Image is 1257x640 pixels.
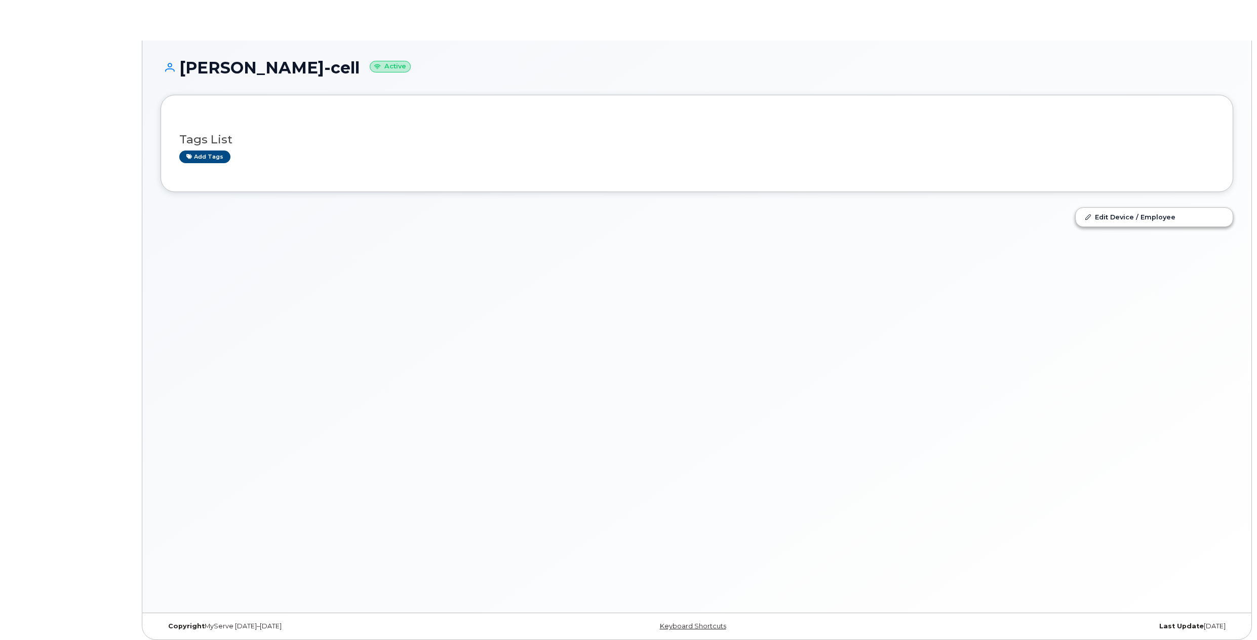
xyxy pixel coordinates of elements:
[1076,208,1233,226] a: Edit Device / Employee
[168,622,205,630] strong: Copyright
[161,59,1233,77] h1: [PERSON_NAME]-cell
[179,150,230,163] a: Add tags
[179,133,1214,146] h3: Tags List
[1159,622,1204,630] strong: Last Update
[370,61,411,72] small: Active
[876,622,1233,630] div: [DATE]
[660,622,726,630] a: Keyboard Shortcuts
[161,622,518,630] div: MyServe [DATE]–[DATE]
